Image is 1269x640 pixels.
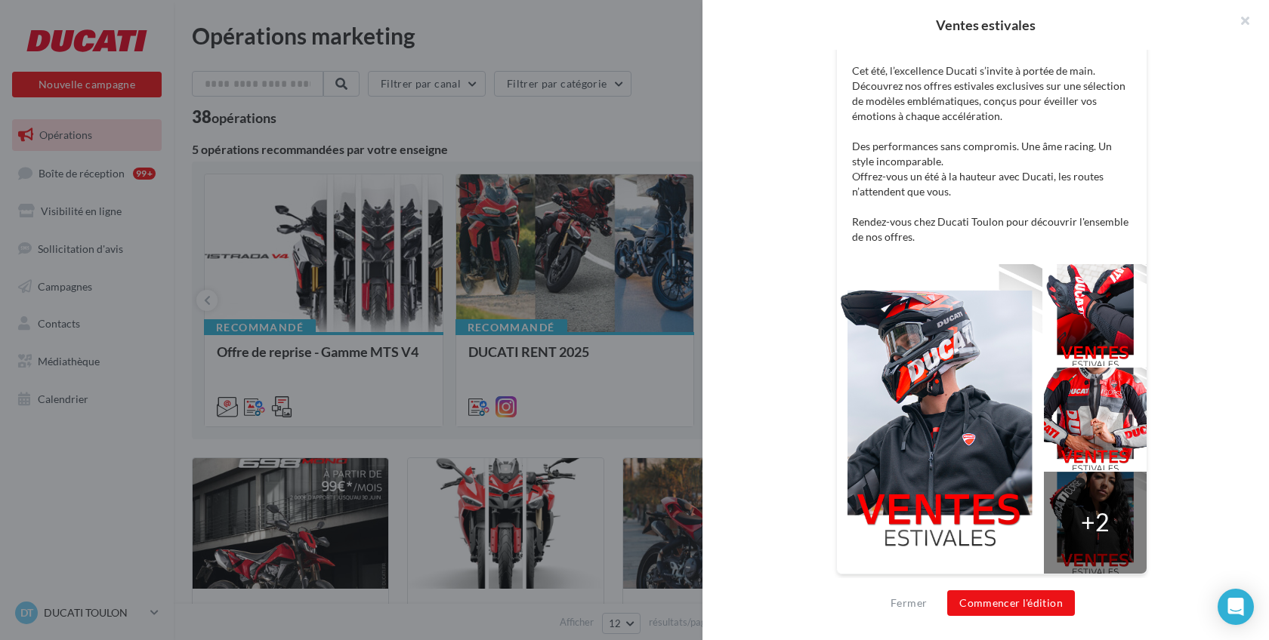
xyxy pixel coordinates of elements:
[885,594,933,612] button: Fermer
[852,63,1132,245] p: Cet été, l’excellence Ducati s’invite à portée de main. Découvrez nos offres estivales exclusives...
[947,590,1075,616] button: Commencer l'édition
[727,18,1245,32] div: Ventes estivales
[1081,505,1110,540] div: +2
[1218,589,1254,625] div: Open Intercom Messenger
[836,574,1147,594] div: La prévisualisation est non-contractuelle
